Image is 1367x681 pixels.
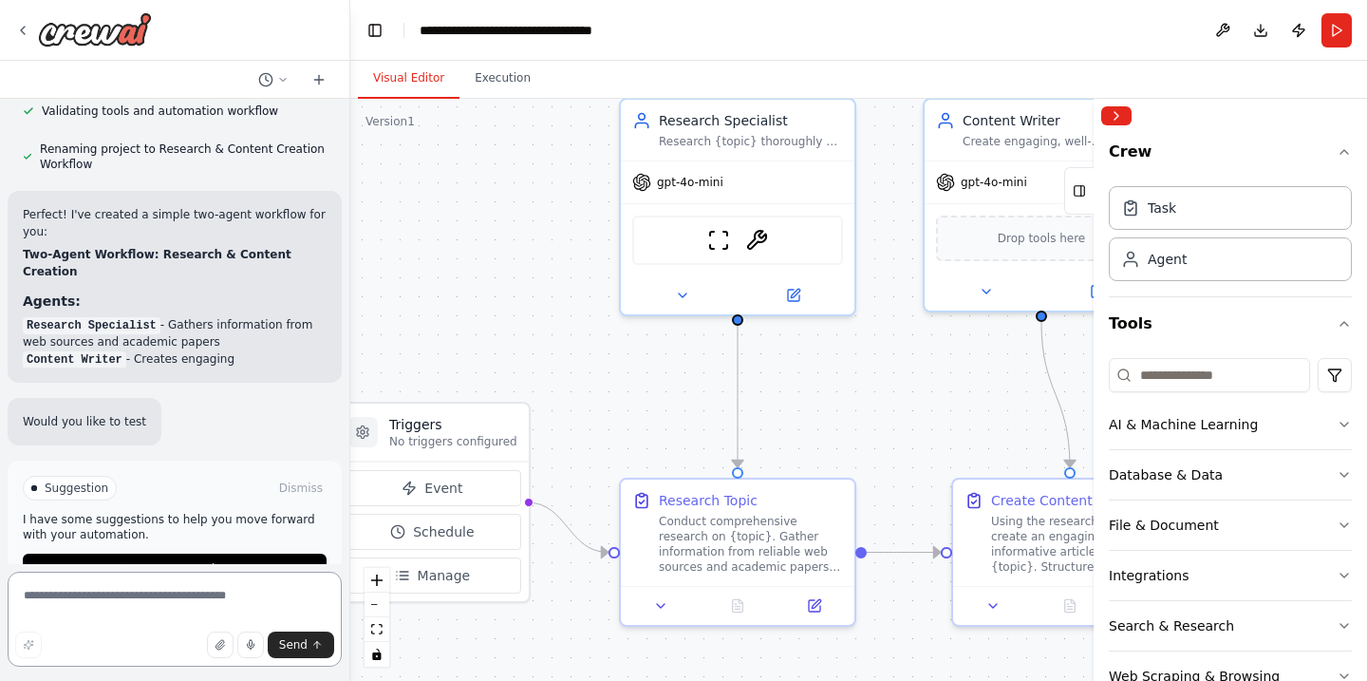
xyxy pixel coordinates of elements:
nav: breadcrumb [420,21,665,40]
button: Crew [1109,133,1352,179]
code: Content Writer [23,351,126,369]
div: Search & Research [1109,616,1234,635]
p: I have some suggestions to help you move forward with your automation. [23,512,327,542]
button: Integrations [1109,551,1352,600]
button: Improve this prompt [15,632,42,658]
div: Create engaging, well-structured content about {topic} using research findings to produce high-qu... [963,134,1147,149]
div: Agent [1148,250,1187,269]
button: Run Automation [23,554,327,584]
div: Content WriterCreate engaging, well-structured content about {topic} using research findings to p... [923,98,1160,312]
button: File & Document [1109,501,1352,550]
button: fit view [365,617,389,642]
p: No triggers configured [389,434,517,449]
span: Validating tools and automation workflow [42,104,278,119]
button: Open in side panel [740,284,847,307]
div: Research {topic} thoroughly by gathering information from web sources and academic papers to prov... [659,134,843,149]
button: Event [344,470,521,506]
div: Task [1148,199,1176,218]
div: Research Specialist [659,111,843,130]
button: AI & Machine Learning [1109,400,1352,449]
div: Database & Data [1109,465,1223,484]
button: Send [268,632,334,658]
button: Manage [344,558,521,594]
span: gpt-4o-mini [961,175,1027,190]
button: Open in side panel [1043,280,1151,303]
button: Dismiss [275,479,327,498]
p: Would you like to test [23,413,146,430]
button: Toggle Sidebar [1086,99,1101,681]
span: Schedule [413,522,474,541]
button: Visual Editor [358,59,459,99]
div: Integrations [1109,566,1189,585]
div: AI & Machine Learning [1109,415,1258,434]
span: Drop tools here [998,229,1086,248]
button: No output available [1030,595,1111,617]
button: Upload files [207,632,234,658]
span: Suggestion [45,481,108,496]
button: zoom in [365,568,389,593]
button: zoom out [365,593,389,617]
div: Create Content [991,491,1093,510]
div: Research TopicConduct comprehensive research on {topic}. Gather information from reliable web sou... [619,478,856,627]
button: Start a new chat [304,68,334,91]
g: Edge from 9104ce04-587f-4a6c-90c2-79bcff344bcd to ad66a19b-4c92-481c-aaea-e545399bafe6 [1032,322,1079,467]
span: Renaming project to Research & Content Creation Workflow [40,142,327,172]
div: File & Document [1109,516,1219,535]
strong: Agents: [23,293,81,309]
button: Click to speak your automation idea [237,632,264,658]
li: - Creates engaging [23,350,327,368]
img: ArxivPaperTool [745,229,768,252]
span: gpt-4o-mini [657,175,723,190]
button: Collapse right sidebar [1101,106,1132,125]
div: Crew [1109,179,1352,296]
div: Create ContentUsing the research findings, create an engaging and informative article about {topi... [951,478,1189,627]
strong: Two-Agent Workflow: Research & Content Creation [23,248,291,278]
li: - Gathers information from web sources and academic papers [23,316,327,350]
img: ScrapeWebsiteTool [707,229,730,252]
h3: Triggers [389,415,517,434]
button: Schedule [344,514,521,550]
button: Tools [1109,297,1352,350]
g: Edge from 536ddbb1-7051-4eb8-a555-db784770ee43 to ad66a19b-4c92-481c-aaea-e545399bafe6 [867,543,941,562]
g: Edge from triggers to 536ddbb1-7051-4eb8-a555-db784770ee43 [527,493,609,562]
p: Perfect! I've created a simple two-agent workflow for you: [23,206,327,240]
div: TriggersNo triggers configuredEventScheduleManage [334,402,531,603]
div: Version 1 [365,114,415,129]
span: Send [279,637,308,653]
g: Edge from 32325232-6f57-4069-9a6c-8d5acee58185 to 536ddbb1-7051-4eb8-a555-db784770ee43 [728,326,747,467]
div: Conduct comprehensive research on {topic}. Gather information from reliable web sources and acade... [659,514,843,575]
button: No output available [698,595,778,617]
button: Open in side panel [781,595,847,617]
button: Search & Research [1109,601,1352,651]
button: Database & Data [1109,450,1352,500]
div: Research Topic [659,491,758,510]
button: toggle interactivity [365,642,389,667]
div: Using the research findings, create an engaging and informative article about {topic}. Structure ... [991,514,1175,575]
div: React Flow controls [365,568,389,667]
button: Switch to previous chat [251,68,296,91]
div: Research SpecialistResearch {topic} thoroughly by gathering information from web sources and acad... [619,98,856,316]
code: Research Specialist [23,317,160,334]
span: Manage [418,566,471,585]
span: Run Automation [138,561,230,577]
img: Logo [38,12,152,47]
button: Execution [459,59,546,99]
button: Hide left sidebar [362,17,388,44]
div: Content Writer [963,111,1147,130]
span: Event [424,479,462,498]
